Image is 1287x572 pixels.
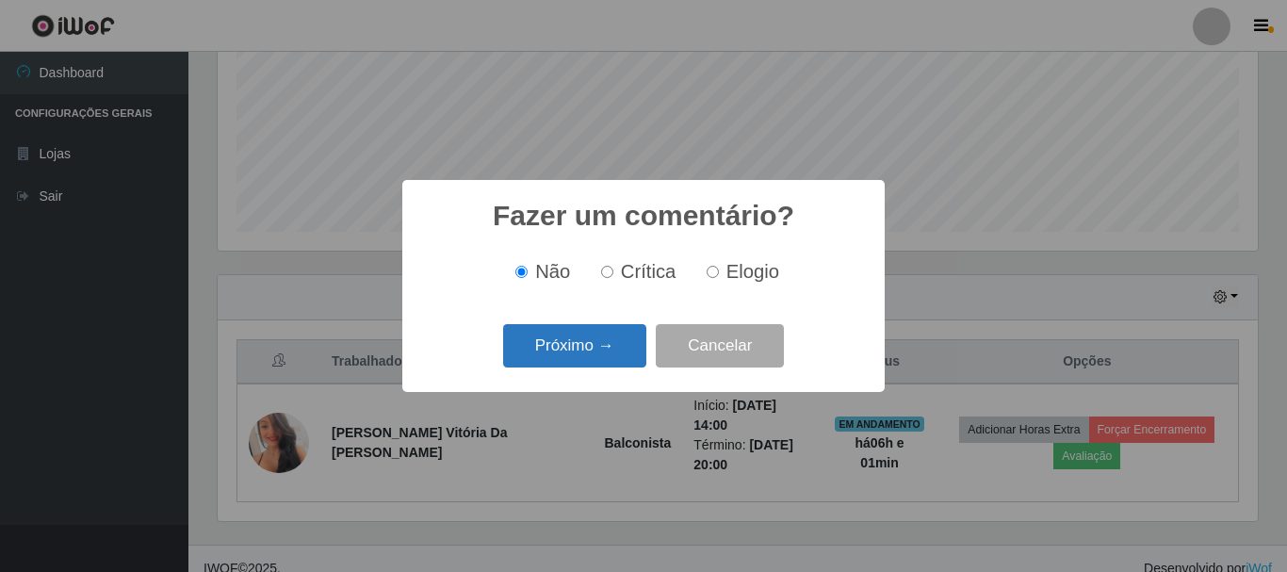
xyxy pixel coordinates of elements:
span: Elogio [726,261,779,282]
input: Elogio [707,266,719,278]
span: Não [535,261,570,282]
input: Não [515,266,528,278]
h2: Fazer um comentário? [493,199,794,233]
span: Crítica [621,261,676,282]
button: Cancelar [656,324,784,368]
input: Crítica [601,266,613,278]
button: Próximo → [503,324,646,368]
